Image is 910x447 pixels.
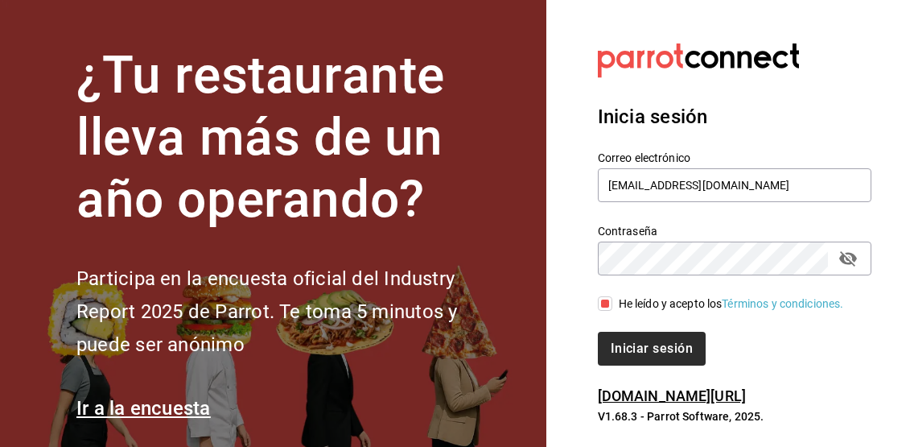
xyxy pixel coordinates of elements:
[598,152,871,163] label: Correo electrónico
[598,226,871,237] label: Contraseña
[76,397,211,420] a: Ir a la encuesta
[834,245,862,272] button: passwordField
[598,332,706,366] button: Iniciar sesión
[76,263,511,361] h2: Participa en la encuesta oficial del Industry Report 2025 de Parrot. Te toma 5 minutos y puede se...
[598,168,871,202] input: Ingresa tu correo electrónico
[76,45,511,230] h1: ¿Tu restaurante lleva más de un año operando?
[598,387,746,404] a: [DOMAIN_NAME][URL]
[598,408,871,424] p: V1.68.3 - Parrot Software, 2025.
[722,297,843,310] a: Términos y condiciones.
[598,102,871,131] h3: Inicia sesión
[619,296,844,312] div: He leído y acepto los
